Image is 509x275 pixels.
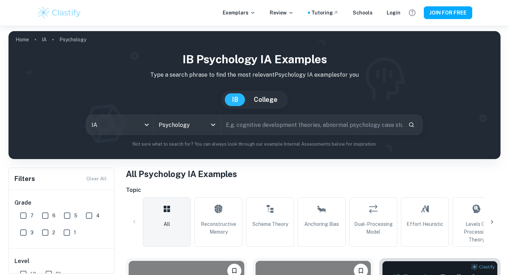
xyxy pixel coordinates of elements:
p: Type a search phrase to find the most relevant Psychology IA examples for you [14,71,495,79]
button: Help and Feedback [406,7,418,19]
span: Reconstructive Memory [198,220,239,236]
a: IA [42,35,47,45]
h6: Filters [14,174,35,184]
span: 4 [96,212,100,220]
button: IB [225,93,245,106]
p: Exemplars [223,9,256,17]
button: Search [405,119,417,131]
span: 6 [52,212,55,220]
h6: Grade [14,199,109,207]
h1: All Psychology IA Examples [126,168,501,180]
span: All [164,220,170,228]
a: Login [387,9,400,17]
div: IA [87,115,153,135]
span: 3 [30,229,34,236]
p: Review [270,9,294,17]
h6: Level [14,257,109,265]
input: E.g. cognitive development theories, abnormal psychology case studies, social psychology experime... [221,115,403,135]
span: Dual-Processing Model [352,220,394,236]
a: Tutoring [311,9,339,17]
span: Anchoring Bias [304,220,339,228]
button: JOIN FOR FREE [424,6,472,19]
span: 7 [30,212,34,220]
p: Not sure what to search for? You can always look through our example Internal Assessments below f... [14,141,495,148]
button: Open [208,120,218,130]
span: 5 [74,212,77,220]
span: Levels of Processing Theory [456,220,497,244]
a: Schools [353,9,373,17]
img: profile cover [8,31,501,159]
a: Home [16,35,29,45]
p: Psychology [59,36,86,43]
h1: IB Psychology IA examples [14,51,495,68]
span: Schema Theory [252,220,288,228]
span: 1 [74,229,76,236]
h6: Topic [126,186,501,194]
span: 2 [52,229,55,236]
img: Clastify logo [37,6,82,20]
span: Effort Heuristic [406,220,443,228]
button: College [247,93,285,106]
